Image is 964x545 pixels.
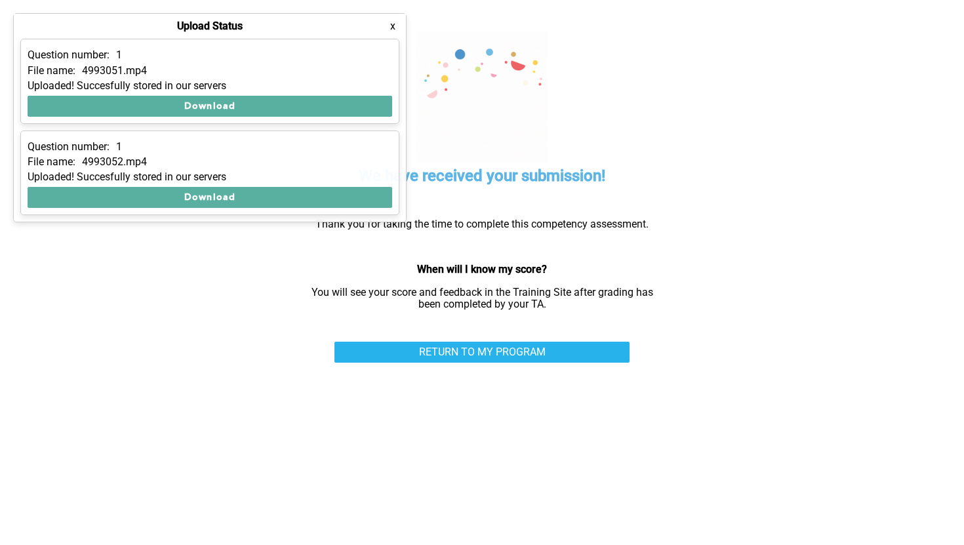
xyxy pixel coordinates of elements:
p: Thank you for taking the time to complete this competency assessment. [302,218,662,230]
div: Uploaded! Succesfully stored in our servers [28,80,392,92]
p: 4993052.mp4 [82,156,147,168]
button: Download [28,187,392,208]
a: RETURN TO MY PROGRAM [334,342,630,363]
img: celebration.7678411f.gif [416,31,548,163]
button: Show Uploads [13,13,129,34]
iframe: User feedback survey [295,355,669,545]
p: File name: [28,65,75,77]
p: You will see your score and feedback in the Training Site after grading has been completed by you... [302,287,662,311]
p: Question number: [28,49,110,61]
button: x [386,20,399,33]
h4: Upload Status [177,20,243,32]
div: Uploaded! Succesfully stored in our servers [28,171,392,183]
p: 1 [116,49,122,61]
button: Download [28,96,392,117]
h5: We have received your submission! [359,165,605,187]
p: Question number: [28,141,110,153]
p: File name: [28,156,75,168]
p: 1 [116,141,122,153]
p: 4993051.mp4 [82,65,147,77]
strong: When will I know my score? [417,263,547,275]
